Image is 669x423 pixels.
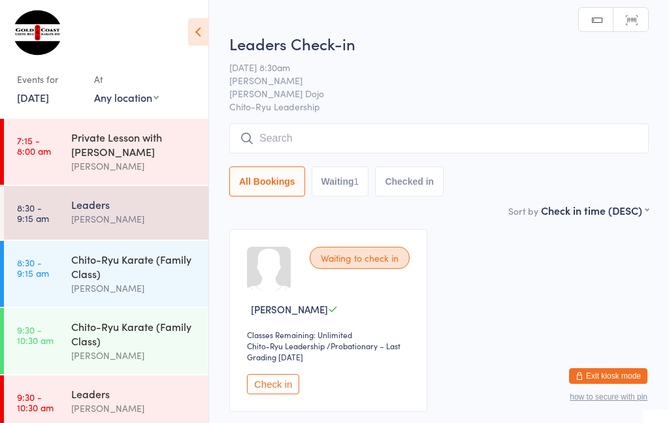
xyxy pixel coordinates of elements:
[94,90,159,104] div: Any location
[17,324,54,345] time: 9:30 - 10:30 am
[4,119,208,185] a: 7:15 -8:00 amPrivate Lesson with [PERSON_NAME][PERSON_NAME]
[229,61,628,74] span: [DATE] 8:30am
[247,374,299,394] button: Check in
[229,123,649,153] input: Search
[71,252,197,281] div: Chito-Ryu Karate (Family Class)
[71,130,197,159] div: Private Lesson with [PERSON_NAME]
[541,203,649,217] div: Check in time (DESC)
[310,247,410,269] div: Waiting to check in
[71,159,197,174] div: [PERSON_NAME]
[17,90,49,104] a: [DATE]
[229,74,628,87] span: [PERSON_NAME]
[229,87,628,100] span: [PERSON_NAME] Dojo
[354,176,359,187] div: 1
[247,340,325,351] div: Chito-Ryu Leadership
[71,281,197,296] div: [PERSON_NAME]
[71,211,197,227] div: [PERSON_NAME]
[4,308,208,374] a: 9:30 -10:30 amChito-Ryu Karate (Family Class)[PERSON_NAME]
[569,368,647,384] button: Exit kiosk mode
[17,69,81,90] div: Events for
[375,166,444,196] button: Checked in
[570,392,647,401] button: how to secure with pin
[71,401,197,416] div: [PERSON_NAME]
[71,319,197,348] div: Chito-Ryu Karate (Family Class)
[229,33,649,54] h2: Leaders Check-in
[13,10,62,55] img: Gold Coast Chito-Ryu Karate
[251,302,328,316] span: [PERSON_NAME]
[71,197,197,211] div: Leaders
[4,241,208,307] a: 8:30 -9:15 amChito-Ryu Karate (Family Class)[PERSON_NAME]
[17,392,54,413] time: 9:30 - 10:30 am
[247,329,414,340] div: Classes Remaining: Unlimited
[312,166,369,196] button: Waiting1
[17,135,51,156] time: 7:15 - 8:00 am
[229,100,649,113] span: Chito-Ryu Leadership
[71,348,197,363] div: [PERSON_NAME]
[508,204,538,217] label: Sort by
[17,202,49,223] time: 8:30 - 9:15 am
[4,186,208,240] a: 8:30 -9:15 amLeaders[PERSON_NAME]
[229,166,305,196] button: All Bookings
[17,257,49,278] time: 8:30 - 9:15 am
[94,69,159,90] div: At
[71,386,197,401] div: Leaders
